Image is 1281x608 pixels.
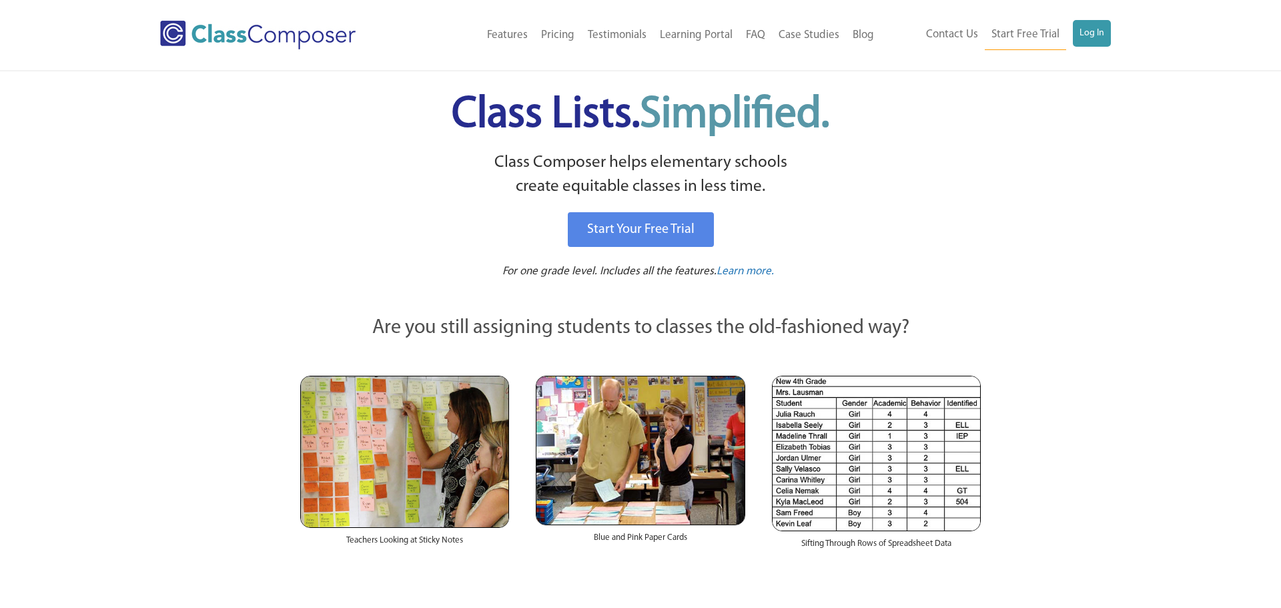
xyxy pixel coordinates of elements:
a: FAQ [739,21,772,50]
a: Learn more. [717,264,774,280]
div: Sifting Through Rows of Spreadsheet Data [772,531,981,563]
span: Class Lists. [452,93,829,137]
a: Start Free Trial [985,20,1066,50]
a: Blog [846,21,881,50]
span: For one grade level. Includes all the features. [502,266,717,277]
a: Start Your Free Trial [568,212,714,247]
img: Blue and Pink Paper Cards [536,376,745,525]
a: Pricing [534,21,581,50]
span: Start Your Free Trial [587,223,695,236]
p: Are you still assigning students to classes the old-fashioned way? [300,314,981,343]
img: Spreadsheets [772,376,981,531]
span: Simplified. [640,93,829,137]
div: Teachers Looking at Sticky Notes [300,528,509,560]
a: Features [480,21,534,50]
div: Blue and Pink Paper Cards [536,525,745,557]
img: Class Composer [160,21,356,49]
a: Testimonials [581,21,653,50]
a: Case Studies [772,21,846,50]
span: Learn more. [717,266,774,277]
p: Class Composer helps elementary schools create equitable classes in less time. [298,151,983,200]
nav: Header Menu [410,21,881,50]
a: Contact Us [919,20,985,49]
a: Log In [1073,20,1111,47]
img: Teachers Looking at Sticky Notes [300,376,509,528]
nav: Header Menu [881,20,1111,50]
a: Learning Portal [653,21,739,50]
